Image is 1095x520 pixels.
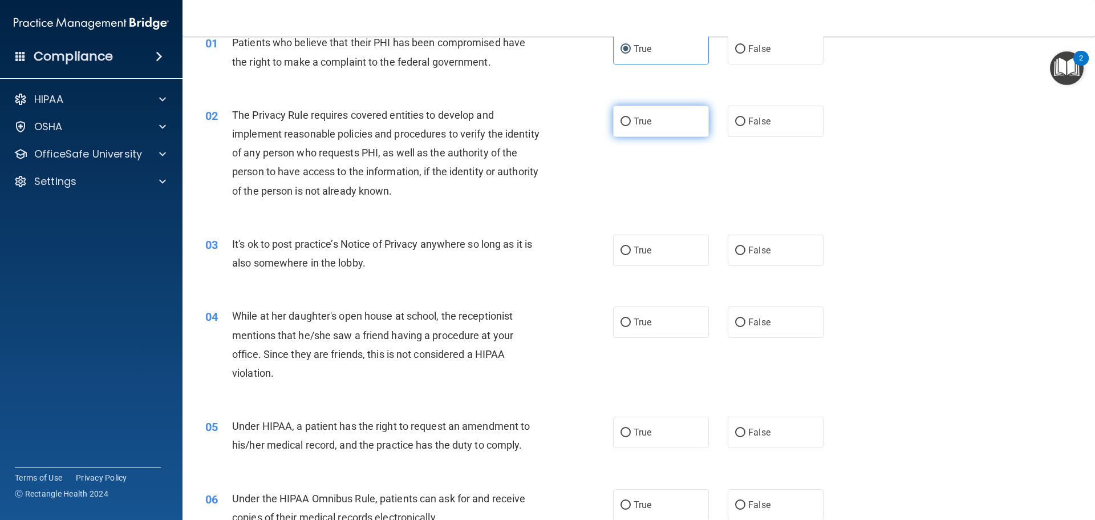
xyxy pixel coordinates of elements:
button: Open Resource Center, 2 new notifications [1050,51,1084,85]
span: Under HIPAA, a patient has the right to request an amendment to his/her medical record, and the p... [232,420,530,451]
input: True [620,118,631,126]
input: False [735,118,745,126]
input: True [620,247,631,255]
div: 2 [1079,58,1083,73]
span: False [748,43,770,54]
input: False [735,45,745,54]
p: Settings [34,175,76,188]
a: Settings [14,175,166,188]
input: True [620,45,631,54]
span: False [748,317,770,328]
span: 06 [205,493,218,506]
span: Ⓒ Rectangle Health 2024 [15,488,108,499]
a: Privacy Policy [76,472,127,483]
a: OfficeSafe University [14,147,166,161]
h4: Compliance [34,49,113,65]
span: True [634,245,651,256]
span: True [634,43,651,54]
input: True [620,319,631,327]
span: While at her daughter's open house at school, the receptionist mentions that he/she saw a friend ... [232,310,513,379]
span: True [634,427,651,438]
span: 04 [205,310,218,324]
p: HIPAA [34,92,63,106]
span: 03 [205,238,218,252]
input: False [735,501,745,510]
iframe: Drift Widget Chat Controller [898,439,1081,485]
p: OSHA [34,120,63,134]
span: True [634,116,651,127]
span: True [634,317,651,328]
input: False [735,247,745,255]
a: HIPAA [14,92,166,106]
span: Patients who believe that their PHI has been compromised have the right to make a complaint to th... [232,37,525,67]
span: False [748,427,770,438]
span: It's ok to post practice’s Notice of Privacy anywhere so long as it is also somewhere in the lobby. [232,238,532,269]
input: True [620,501,631,510]
span: The Privacy Rule requires covered entities to develop and implement reasonable policies and proce... [232,109,540,197]
input: True [620,429,631,437]
a: Terms of Use [15,472,62,483]
input: False [735,319,745,327]
p: OfficeSafe University [34,147,142,161]
span: 01 [205,37,218,50]
span: 05 [205,420,218,434]
span: 02 [205,109,218,123]
a: OSHA [14,120,166,134]
img: PMB logo [14,12,169,35]
span: False [748,499,770,510]
span: False [748,116,770,127]
span: False [748,245,770,256]
span: True [634,499,651,510]
input: False [735,429,745,437]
